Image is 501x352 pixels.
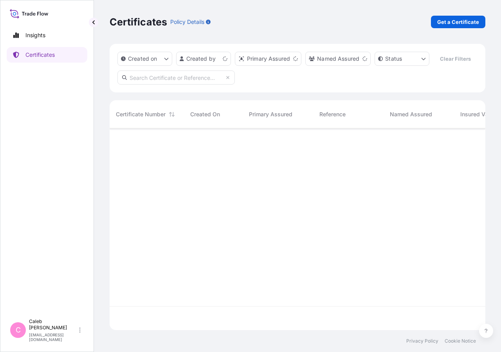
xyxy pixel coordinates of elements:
button: distributor Filter options [235,52,301,66]
p: Created by [186,55,216,63]
p: [EMAIL_ADDRESS][DOMAIN_NAME] [29,332,77,342]
span: C [16,326,21,334]
button: Sort [167,110,177,119]
p: Get a Certificate [437,18,479,26]
button: cargoOwner Filter options [305,52,371,66]
p: Primary Assured [247,55,290,63]
button: createdBy Filter options [176,52,231,66]
p: Certificates [25,51,55,59]
p: Status [385,55,402,63]
p: Policy Details [170,18,204,26]
input: Search Certificate or Reference... [117,70,235,85]
p: Insights [25,31,45,39]
button: createdOn Filter options [117,52,172,66]
p: Clear Filters [440,55,471,63]
p: Named Assured [317,55,359,63]
p: Caleb [PERSON_NAME] [29,318,77,331]
a: Privacy Policy [406,338,438,344]
span: Insured Value [460,110,496,118]
span: Named Assured [390,110,432,118]
p: Created on [128,55,157,63]
a: Cookie Notice [445,338,476,344]
button: certificateStatus Filter options [375,52,429,66]
span: Reference [319,110,346,118]
span: Primary Assured [249,110,292,118]
span: Certificate Number [116,110,166,118]
p: Certificates [110,16,167,28]
a: Get a Certificate [431,16,485,28]
span: Created On [190,110,220,118]
button: Clear Filters [433,52,477,65]
a: Insights [7,27,87,43]
a: Certificates [7,47,87,63]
